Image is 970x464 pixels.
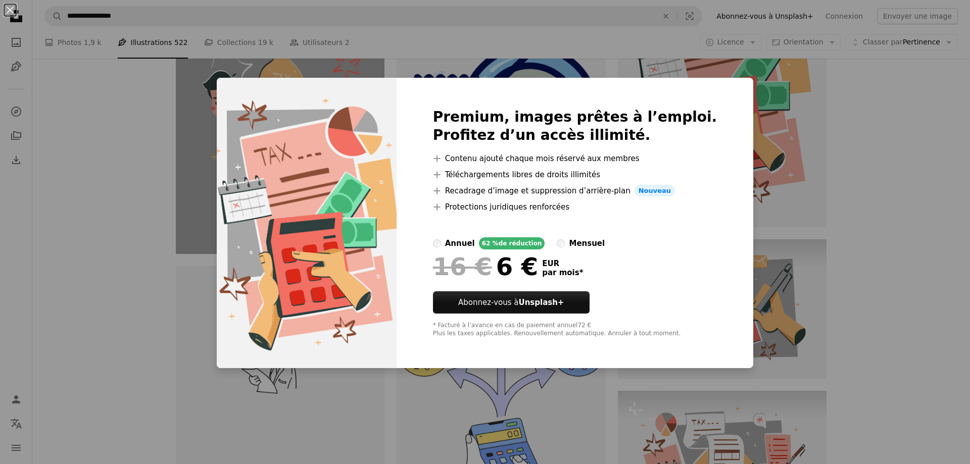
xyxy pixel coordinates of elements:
span: Nouveau [635,185,675,197]
div: * Facturé à l’avance en cas de paiement annuel 72 € Plus les taxes applicables. Renouvellement au... [433,322,717,338]
li: Protections juridiques renforcées [433,201,717,213]
input: annuel62 %de réduction [433,239,441,247]
input: mensuel [557,239,565,247]
strong: Unsplash+ [518,298,564,307]
button: Abonnez-vous àUnsplash+ [433,291,590,314]
li: Contenu ajouté chaque mois réservé aux membres [433,152,717,165]
div: mensuel [569,237,605,249]
span: 16 € [433,253,492,280]
li: Téléchargements libres de droits illimités [433,169,717,181]
div: 62 % de réduction [479,237,545,249]
li: Recadrage d’image et suppression d’arrière-plan [433,185,717,197]
span: EUR [542,259,583,268]
div: annuel [445,237,475,249]
img: premium_vector-1744536566163-5af11b57b0fc [217,78,397,369]
span: par mois * [542,268,583,277]
h2: Premium, images prêtes à l’emploi. Profitez d’un accès illimité. [433,108,717,144]
div: 6 € [433,253,538,280]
